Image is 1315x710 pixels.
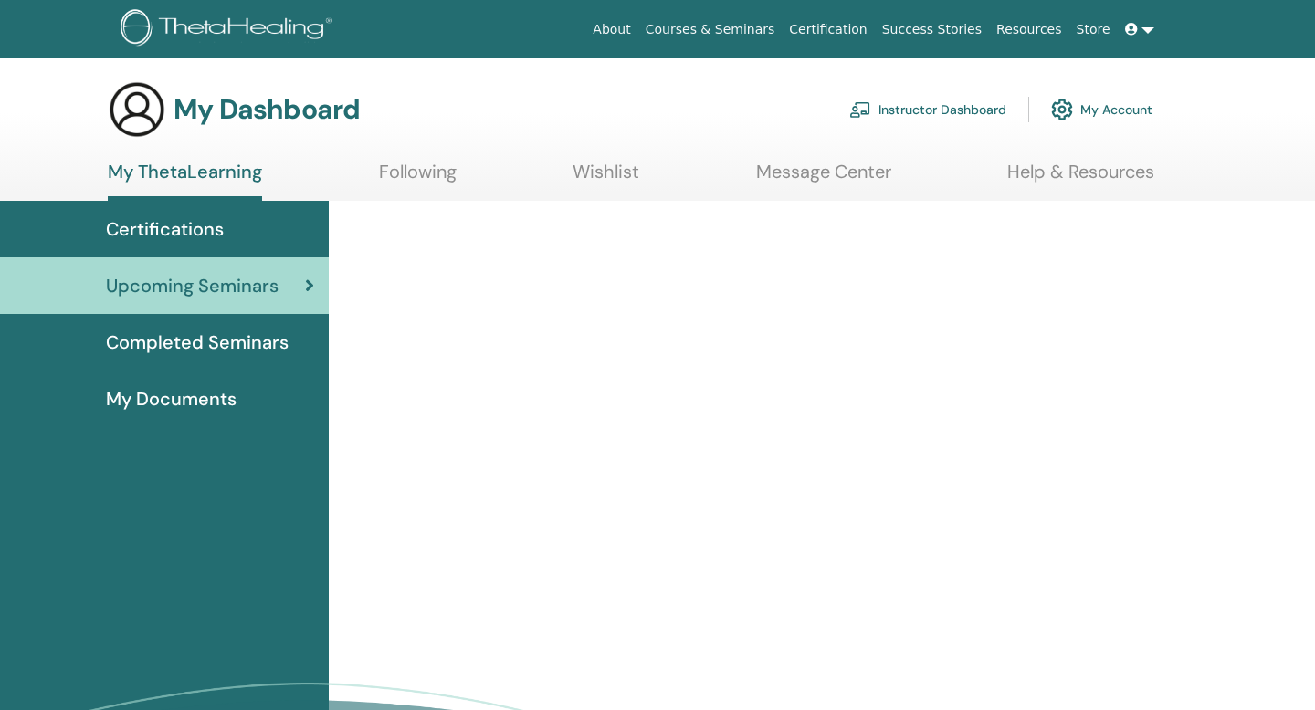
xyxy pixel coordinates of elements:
[106,272,279,299] span: Upcoming Seminars
[1051,89,1152,130] a: My Account
[989,13,1069,47] a: Resources
[756,161,891,196] a: Message Center
[782,13,874,47] a: Certification
[638,13,783,47] a: Courses & Seminars
[106,385,237,412] span: My Documents
[121,9,339,50] img: logo.png
[108,80,166,139] img: generic-user-icon.jpg
[849,89,1006,130] a: Instructor Dashboard
[174,93,360,126] h3: My Dashboard
[379,161,457,196] a: Following
[108,161,262,201] a: My ThetaLearning
[875,13,989,47] a: Success Stories
[106,215,224,243] span: Certifications
[1051,94,1073,125] img: cog.svg
[573,161,639,196] a: Wishlist
[1069,13,1118,47] a: Store
[1007,161,1154,196] a: Help & Resources
[106,329,289,356] span: Completed Seminars
[849,101,871,118] img: chalkboard-teacher.svg
[585,13,637,47] a: About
